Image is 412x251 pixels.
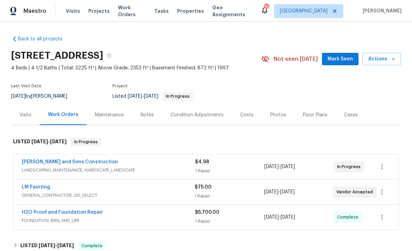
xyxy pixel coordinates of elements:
span: [DATE] [264,164,279,169]
div: Photos [270,112,286,118]
span: Project [112,84,128,88]
span: Work Orders [118,4,146,18]
h6: LISTED [20,242,74,250]
span: Vendor Accepted [336,189,376,195]
div: 1 Repair [195,193,264,200]
span: $75.00 [195,185,212,190]
h2: [STREET_ADDRESS] [11,52,103,59]
span: $5,700.00 [195,210,219,215]
button: Actions [363,53,401,66]
button: Mark Seen [322,53,359,66]
span: Maestro [23,8,46,15]
div: 77 [264,4,269,11]
span: [DATE] [39,243,55,248]
span: [DATE] [144,94,158,99]
span: Complete [79,242,105,249]
span: Properties [177,8,204,15]
div: 1 Repair [195,167,264,174]
span: Actions [368,55,395,64]
div: Floor Plans [303,112,327,118]
div: Maintenance [95,112,124,118]
div: Visits [19,112,31,118]
span: In Progress [163,94,192,98]
span: [DATE] [281,164,295,169]
div: Work Orders [48,111,78,118]
span: Tasks [154,9,169,13]
span: Complete [337,214,361,221]
span: Listed [112,94,193,99]
span: [DATE] [57,243,74,248]
span: Projects [88,8,110,15]
span: Mark Seen [327,55,353,64]
span: - [39,243,74,248]
div: 1 Repair [195,218,264,225]
span: [DATE] [281,215,295,220]
span: GENERAL_CONTRACTOR, OD_SELECT [22,192,195,199]
span: $4.98 [195,160,209,164]
span: In Progress [71,138,100,145]
span: - [128,94,158,99]
span: - [264,214,295,221]
span: 4 Beds | 4 1/2 Baths | Total: 3225 ft² | Above Grade: 2353 ft² | Basement Finished: 872 ft² | 1997 [11,65,261,71]
span: [DATE] [264,190,278,194]
span: [PERSON_NAME] [360,8,402,15]
span: [DATE] [11,94,26,99]
a: H2O Proof and Foundation Repair [22,210,103,215]
a: Back to all projects [11,36,77,42]
span: - [264,189,295,195]
span: Geo Assignments [212,4,252,18]
span: [DATE] [264,215,279,220]
span: Visits [66,8,80,15]
span: Not seen [DATE] [274,56,318,62]
span: Last Visit Date [11,84,41,88]
span: [GEOGRAPHIC_DATA] [280,8,327,15]
span: [DATE] [128,94,142,99]
span: [DATE] [280,190,295,194]
span: - [31,139,67,144]
span: - [264,163,295,170]
div: Condition Adjustments [170,112,224,118]
div: Cases [344,112,358,118]
div: Notes [140,112,154,118]
span: [DATE] [50,139,67,144]
div: by [PERSON_NAME] [11,92,76,100]
span: LANDSCAPING_MAINTENANCE, HARDSCAPE_LANDSCAPE [22,167,195,174]
span: In Progress [337,163,363,170]
div: LISTED [DATE]-[DATE]In Progress [11,131,401,153]
span: FOUNDATION, BRN_AND_LRR [22,217,195,224]
button: Copy Address [103,49,116,62]
h6: LISTED [13,138,67,146]
a: [PERSON_NAME] and Sons Construction [22,160,118,164]
a: LM Painting [22,185,50,190]
div: Costs [240,112,254,118]
span: [DATE] [31,139,48,144]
